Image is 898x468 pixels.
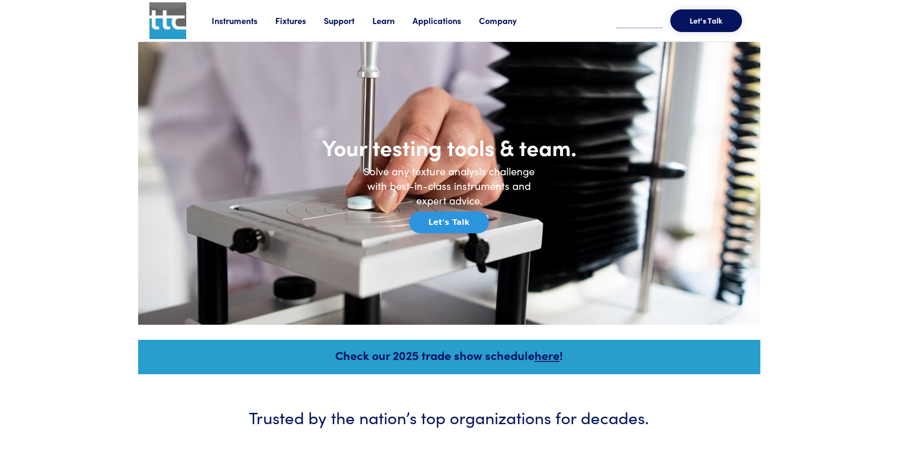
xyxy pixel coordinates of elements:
button: Let's Talk [409,212,489,233]
a: Learn [372,15,412,26]
img: ttc_logo_1x1_v1.0.png [149,2,186,39]
a: Instruments [212,15,275,26]
a: here [535,347,560,363]
button: Let's Talk [670,9,742,32]
h5: Check our 2025 trade show schedule ! [151,347,748,363]
h1: Your testing tools & team. [261,133,638,161]
a: Company [479,15,535,26]
a: Applications [412,15,479,26]
a: Fixtures [275,15,324,26]
a: Support [324,15,372,26]
h6: Solve any texture analysis challenge with best-in-class instruments and expert advice. [355,164,544,207]
h3: Trusted by the nation’s top organizations for decades. [166,405,732,428]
